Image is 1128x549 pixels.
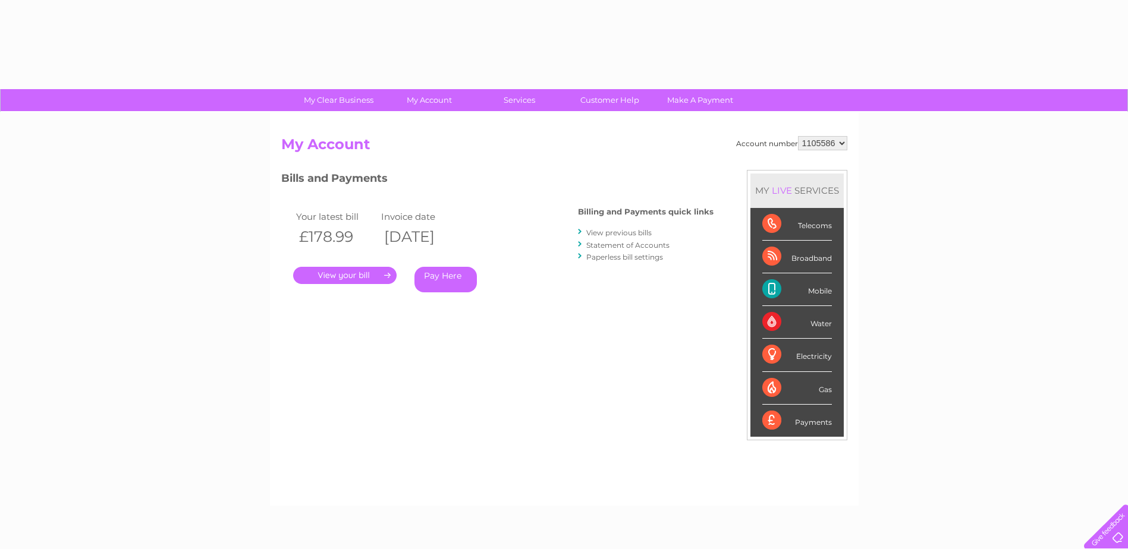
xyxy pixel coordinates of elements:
[762,405,832,437] div: Payments
[762,372,832,405] div: Gas
[293,225,379,249] th: £178.99
[651,89,749,111] a: Make A Payment
[586,253,663,261] a: Paperless bill settings
[290,89,388,111] a: My Clear Business
[762,241,832,273] div: Broadband
[378,209,464,225] td: Invoice date
[762,273,832,306] div: Mobile
[736,136,847,150] div: Account number
[378,225,464,249] th: [DATE]
[762,339,832,371] div: Electricity
[293,209,379,225] td: Your latest bill
[586,228,652,237] a: View previous bills
[293,267,397,284] a: .
[750,173,844,207] div: MY SERVICES
[762,306,832,339] div: Water
[281,136,847,159] h2: My Account
[762,208,832,241] div: Telecoms
[561,89,659,111] a: Customer Help
[578,207,714,216] h4: Billing and Payments quick links
[281,170,714,191] h3: Bills and Payments
[414,267,477,292] a: Pay Here
[586,241,670,250] a: Statement of Accounts
[769,185,794,196] div: LIVE
[470,89,568,111] a: Services
[380,89,478,111] a: My Account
